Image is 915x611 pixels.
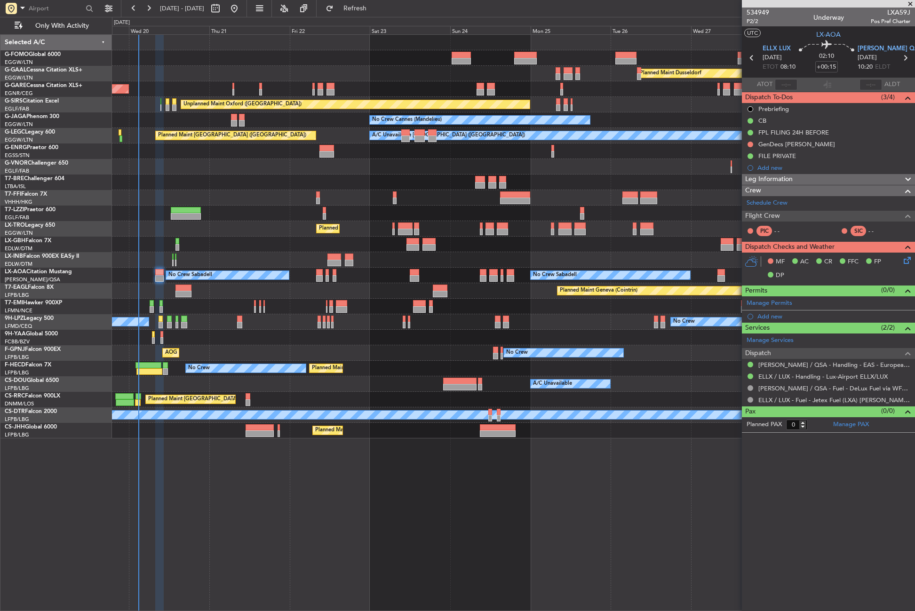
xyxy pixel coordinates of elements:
[450,26,531,34] div: Sun 24
[24,23,99,29] span: Only With Activity
[747,420,782,429] label: Planned PAX
[160,4,204,13] span: [DATE] - [DATE]
[321,1,378,16] button: Refresh
[5,416,29,423] a: LFPB/LBG
[800,257,809,267] span: AC
[5,409,25,414] span: CS-DTR
[148,392,296,406] div: Planned Maint [GEOGRAPHIC_DATA] ([GEOGRAPHIC_DATA])
[758,361,910,369] a: [PERSON_NAME] / QSA - Handling - EAS - European Aviation School
[758,140,835,148] div: GenDecs [PERSON_NAME]
[5,176,64,182] a: T7-BREChallenger 604
[858,53,877,63] span: [DATE]
[5,176,24,182] span: T7-BRE
[747,336,794,345] a: Manage Services
[884,80,900,89] span: ALDT
[5,145,58,151] a: G-ENRGPraetor 600
[745,323,770,333] span: Services
[5,121,33,128] a: EGGW/LTN
[5,261,32,268] a: EDLW/DTM
[776,271,784,280] span: DP
[881,406,895,416] span: (0/0)
[758,373,888,381] a: ELLX / LUX - Handling - Lux-Airport ELLX/LUX
[673,315,695,329] div: No Crew
[747,198,788,208] a: Schedule Crew
[691,26,772,34] div: Wed 27
[745,286,767,296] span: Permits
[168,268,212,282] div: No Crew Sabadell
[824,257,832,267] span: CR
[763,53,782,63] span: [DATE]
[745,92,793,103] span: Dispatch To-Dos
[183,97,302,111] div: Unplanned Maint Oxford ([GEOGRAPHIC_DATA])
[5,331,26,337] span: 9H-YAA
[5,285,54,290] a: T7-EAGLFalcon 8X
[5,285,28,290] span: T7-EAGL
[10,18,102,33] button: Only With Activity
[5,393,25,399] span: CS-RRC
[5,269,26,275] span: LX-AOA
[114,19,130,27] div: [DATE]
[5,307,32,314] a: LFMN/NCE
[319,222,467,236] div: Planned Maint [GEOGRAPHIC_DATA] ([GEOGRAPHIC_DATA])
[506,346,528,360] div: No Crew
[868,227,890,235] div: - -
[858,63,873,72] span: 10:20
[881,92,895,102] span: (3/4)
[5,129,25,135] span: G-LEGC
[5,369,29,376] a: LFPB/LBG
[871,8,910,17] span: LXA59J
[5,59,33,66] a: EGGW/LTN
[763,63,778,72] span: ETOT
[775,79,797,90] input: --:--
[747,8,769,17] span: 534949
[188,361,210,375] div: No Crew
[5,52,29,57] span: G-FOMO
[5,385,29,392] a: LFPB/LBG
[372,128,525,143] div: A/C Unavailable [GEOGRAPHIC_DATA] ([GEOGRAPHIC_DATA])
[758,384,910,392] a: [PERSON_NAME] / QSA - Fuel - DeLux Fuel via WFS - [PERSON_NAME] / QSA
[5,183,26,190] a: LTBA/ISL
[5,424,57,430] a: CS-JHHGlobal 6000
[5,136,33,143] a: EGGW/LTN
[315,423,463,437] div: Planned Maint [GEOGRAPHIC_DATA] ([GEOGRAPHIC_DATA])
[290,26,370,34] div: Fri 22
[5,347,25,352] span: F-GPNJ
[813,13,844,23] div: Underway
[5,90,33,97] a: EGNR/CEG
[129,26,209,34] div: Wed 20
[5,191,47,197] a: T7-FFIFalcon 7X
[5,207,24,213] span: T7-LZZI
[5,129,55,135] a: G-LEGCLegacy 600
[5,254,23,259] span: LX-INB
[5,316,24,321] span: 9H-LPZ
[5,114,59,119] a: G-JAGAPhenom 300
[819,52,834,61] span: 02:10
[745,242,835,253] span: Dispatch Checks and Weather
[209,26,290,34] div: Thu 21
[744,29,761,37] button: UTC
[5,245,32,252] a: EDLW/DTM
[747,17,769,25] span: P2/2
[745,185,761,196] span: Crew
[763,44,791,54] span: ELLX LUX
[5,222,25,228] span: LX-TRO
[745,348,771,359] span: Dispatch
[5,292,29,299] a: LFPB/LBG
[335,5,375,12] span: Refresh
[833,420,869,429] a: Manage PAX
[5,254,79,259] a: LX-INBFalcon 900EX EASy II
[851,226,866,236] div: SIC
[757,80,772,89] span: ATOT
[5,347,61,352] a: F-GPNJFalcon 900EX
[372,113,442,127] div: No Crew Cannes (Mandelieu)
[5,424,25,430] span: CS-JHH
[5,378,27,383] span: CS-DOU
[5,362,51,368] a: F-HECDFalcon 7X
[816,30,841,40] span: LX-AOA
[29,1,83,16] input: Airport
[5,167,29,175] a: EGLF/FAB
[757,164,910,172] div: Add new
[5,238,25,244] span: LX-GBH
[756,226,772,236] div: PIC
[881,323,895,333] span: (2/2)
